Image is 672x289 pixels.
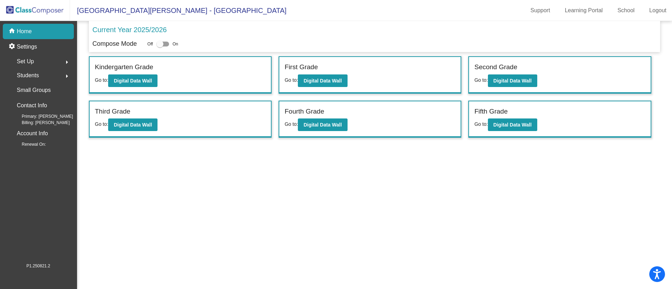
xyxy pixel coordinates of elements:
[17,101,47,110] p: Contact Info
[493,78,532,84] b: Digital Data Wall
[95,121,108,127] span: Go to:
[488,74,537,87] button: Digital Data Wall
[474,77,488,83] span: Go to:
[95,107,130,117] label: Third Grade
[17,71,39,80] span: Students
[525,5,556,16] a: Support
[298,118,347,131] button: Digital Data Wall
[285,77,298,83] span: Go to:
[17,43,37,51] p: Settings
[474,121,488,127] span: Go to:
[303,122,342,128] b: Digital Data Wall
[303,78,342,84] b: Digital Data Wall
[559,5,609,16] a: Learning Portal
[612,5,640,16] a: School
[285,121,298,127] span: Go to:
[95,62,153,72] label: Kindergarten Grade
[70,5,287,16] span: [GEOGRAPHIC_DATA][PERSON_NAME] - [GEOGRAPHIC_DATA]
[114,122,152,128] b: Digital Data Wall
[95,77,108,83] span: Go to:
[285,107,324,117] label: Fourth Grade
[114,78,152,84] b: Digital Data Wall
[108,118,157,131] button: Digital Data Wall
[10,120,70,126] span: Billing: [PERSON_NAME]
[92,39,137,49] p: Compose Mode
[17,129,48,138] p: Account Info
[147,41,153,47] span: Off
[173,41,178,47] span: On
[298,74,347,87] button: Digital Data Wall
[17,27,32,36] p: Home
[63,58,71,66] mat-icon: arrow_right
[474,62,517,72] label: Second Grade
[108,74,157,87] button: Digital Data Wall
[493,122,532,128] b: Digital Data Wall
[63,72,71,80] mat-icon: arrow_right
[285,62,318,72] label: First Grade
[8,27,17,36] mat-icon: home
[8,43,17,51] mat-icon: settings
[644,5,672,16] a: Logout
[17,85,51,95] p: Small Groups
[10,113,73,120] span: Primary: [PERSON_NAME]
[17,57,34,66] span: Set Up
[92,24,167,35] p: Current Year 2025/2026
[474,107,507,117] label: Fifth Grade
[10,141,46,147] span: Renewal On:
[488,118,537,131] button: Digital Data Wall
